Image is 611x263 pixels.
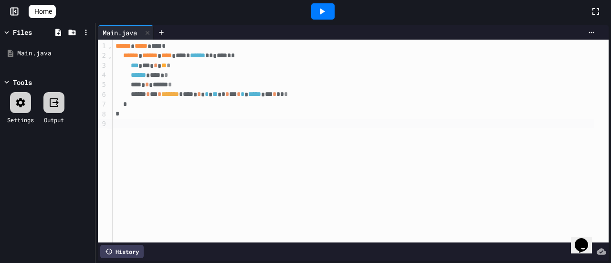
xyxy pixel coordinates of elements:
iframe: chat widget [571,225,601,253]
div: Tools [13,77,32,87]
div: Settings [7,116,34,124]
div: 1 [98,42,107,51]
div: History [100,245,144,258]
span: Home [34,7,52,16]
span: Fold line [107,52,112,60]
div: Main.java [17,49,92,58]
div: 4 [98,71,107,80]
div: 2 [98,51,107,61]
div: 6 [98,90,107,100]
div: 8 [98,110,107,119]
div: 3 [98,61,107,71]
div: 5 [98,80,107,90]
div: Main.java [98,28,142,38]
a: Home [29,5,56,18]
span: Fold line [107,42,112,50]
div: 7 [98,100,107,109]
div: 9 [98,119,107,129]
div: Files [13,27,32,37]
div: Output [44,116,64,124]
div: Main.java [98,25,154,40]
